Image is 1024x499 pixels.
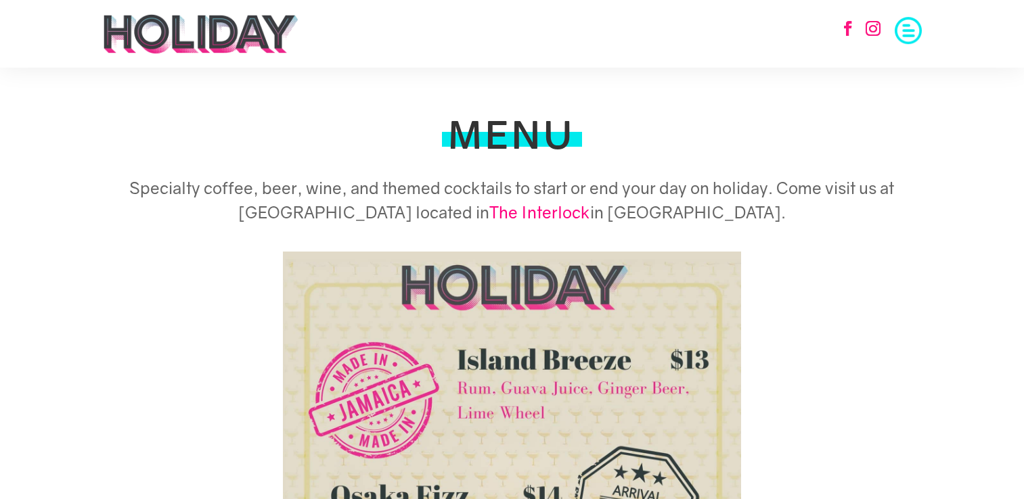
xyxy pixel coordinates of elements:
[858,14,888,43] a: Follow on Instagram
[102,14,299,54] img: holiday-logo-black
[489,202,590,222] a: The Interlock
[448,116,575,160] h1: MENU
[833,14,863,43] a: Follow on Facebook
[102,176,921,231] h5: Specialty coffee, beer, wine, and themed cocktails to start or end your day on holiday. Come visi...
